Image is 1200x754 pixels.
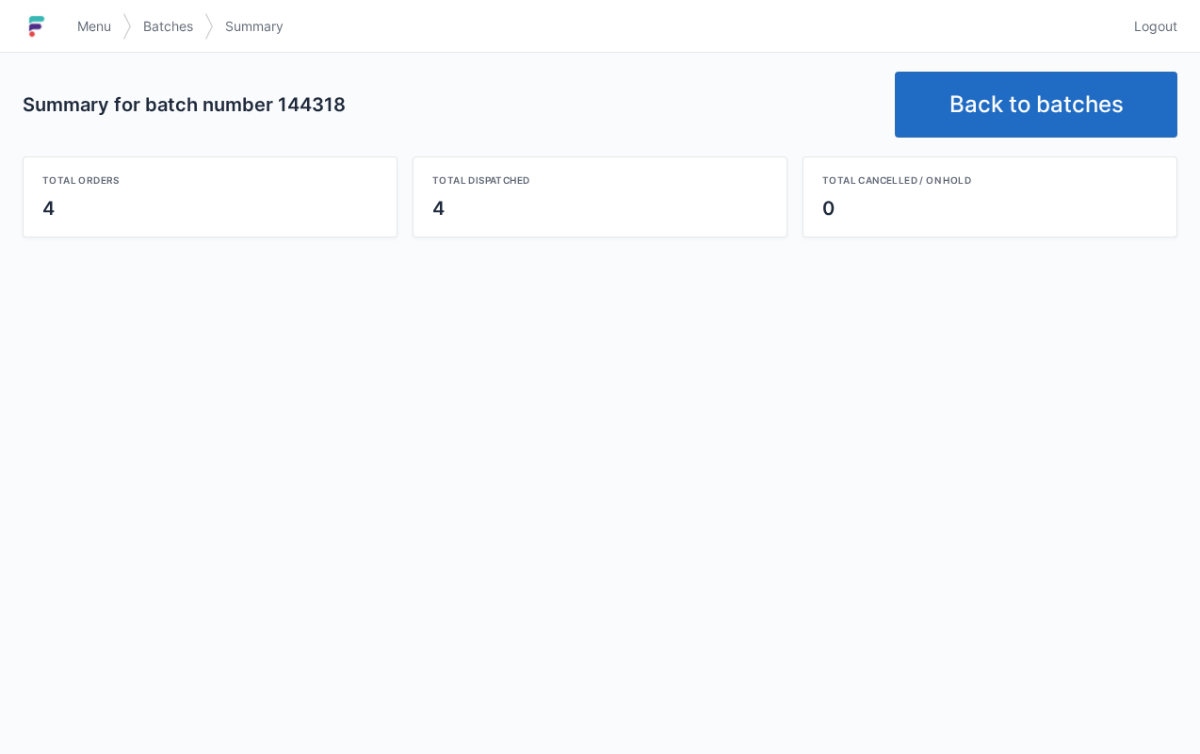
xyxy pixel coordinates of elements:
[66,9,122,43] a: Menu
[77,17,111,36] span: Menu
[214,9,295,43] a: Summary
[23,91,880,118] h2: Summary for batch number 144318
[432,172,768,188] div: Total dispatched
[822,195,1158,221] div: 0
[132,9,204,43] a: Batches
[143,17,193,36] span: Batches
[1123,9,1177,43] a: Logout
[1134,17,1177,36] span: Logout
[23,11,51,41] img: logo-small.jpg
[225,17,284,36] span: Summary
[204,4,214,49] img: svg>
[432,195,768,221] div: 4
[42,195,378,221] div: 4
[895,72,1177,138] a: Back to batches
[42,172,378,188] div: Total orders
[822,172,1158,188] div: Total cancelled / on hold
[122,4,132,49] img: svg>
